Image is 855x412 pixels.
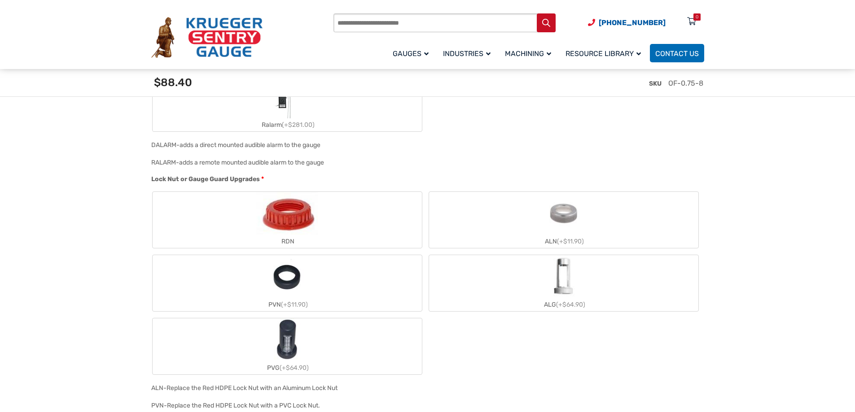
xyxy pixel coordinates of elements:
span: Machining [505,49,551,58]
div: PVG [153,361,422,374]
div: 0 [696,13,698,21]
span: OF-0.75-8 [668,79,703,87]
span: ALN- [151,384,167,392]
span: (+$281.00) [282,121,315,129]
div: RDN [153,235,422,248]
span: Lock Nut or Gauge Guard Upgrades [151,175,260,183]
span: (+$64.90) [280,364,309,372]
span: DALARM- [151,141,180,149]
div: ALG [429,298,698,311]
div: Replace the Red HDPE Lock Nut with a PVC Lock Nut. [167,402,320,409]
label: ALG [429,255,698,311]
span: (+$11.90) [281,301,308,308]
a: Industries [438,43,500,64]
div: Ralarm [153,118,422,131]
label: Ralarm [153,78,422,131]
span: Contact Us [655,49,699,58]
div: adds a remote mounted audible alarm to the gauge [179,159,324,166]
label: PVG [153,318,422,374]
span: PVN- [151,402,167,409]
abbr: required [261,174,264,184]
a: Machining [500,43,560,64]
span: Gauges [393,49,429,58]
a: Contact Us [650,44,704,62]
div: ALN [429,235,698,248]
span: [PHONE_NUMBER] [599,18,666,27]
div: Replace the Red HDPE Lock Nut with an Aluminum Lock Nut [167,384,338,392]
div: PVN [153,298,422,311]
label: ALN [429,192,698,248]
span: Resource Library [566,49,641,58]
span: (+$64.90) [556,301,585,308]
span: (+$11.90) [557,238,584,245]
span: SKU [649,80,662,87]
a: Resource Library [560,43,650,64]
img: ALN [542,192,585,235]
img: Krueger Sentry Gauge [151,17,263,58]
a: Phone Number (920) 434-8860 [588,17,666,28]
div: adds a direct mounted audible alarm to the gauge [180,141,320,149]
label: PVN [153,255,422,311]
label: RDN [153,192,422,248]
span: Industries [443,49,491,58]
a: Gauges [387,43,438,64]
span: RALARM- [151,159,179,166]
